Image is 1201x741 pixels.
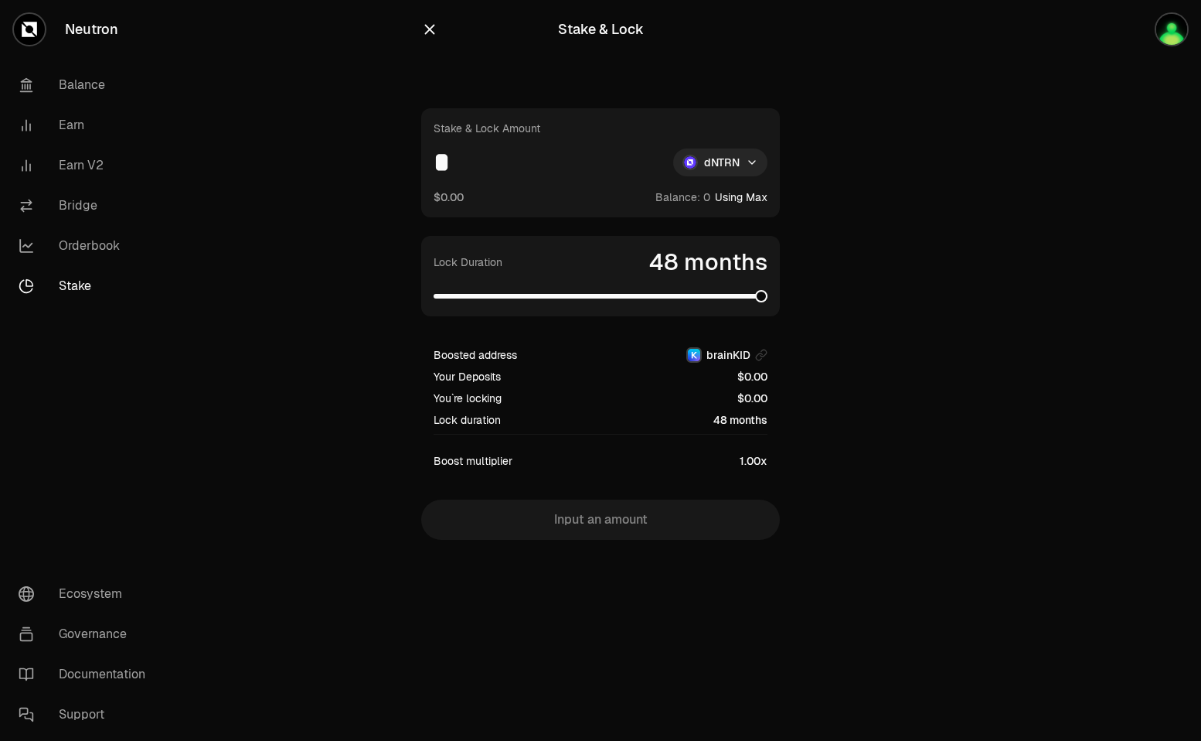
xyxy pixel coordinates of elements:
[649,248,767,276] span: 48 months
[6,654,167,695] a: Documentation
[434,189,464,205] button: $0.00
[434,391,502,406] span: You`re locking
[434,121,540,136] div: Stake & Lock Amount
[434,254,502,270] label: Lock Duration
[1156,14,1187,45] img: brainKID
[706,347,750,363] span: brainKID
[688,349,700,361] img: Keplr
[6,105,167,145] a: Earn
[6,226,167,266] a: Orderbook
[737,391,767,406] span: $0.00
[558,19,644,40] div: Stake & Lock
[6,266,167,306] a: Stake
[684,156,696,169] img: dNTRN Logo
[6,695,167,735] a: Support
[715,190,767,205] button: Using Max
[6,574,167,614] a: Ecosystem
[434,453,512,469] span: Boost multiplier
[737,369,767,384] span: $0.00
[434,412,501,428] span: Lock duration
[434,347,517,363] span: Boosted address
[434,369,501,384] span: Your Deposits
[6,614,167,654] a: Governance
[6,145,167,186] a: Earn V2
[6,186,167,226] a: Bridge
[686,347,767,363] button: KeplrbrainKID
[740,453,767,469] span: 1.00x
[6,65,167,105] a: Balance
[655,190,700,205] span: Balance:
[673,149,767,176] div: dNTRN
[713,412,767,428] span: 48 months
